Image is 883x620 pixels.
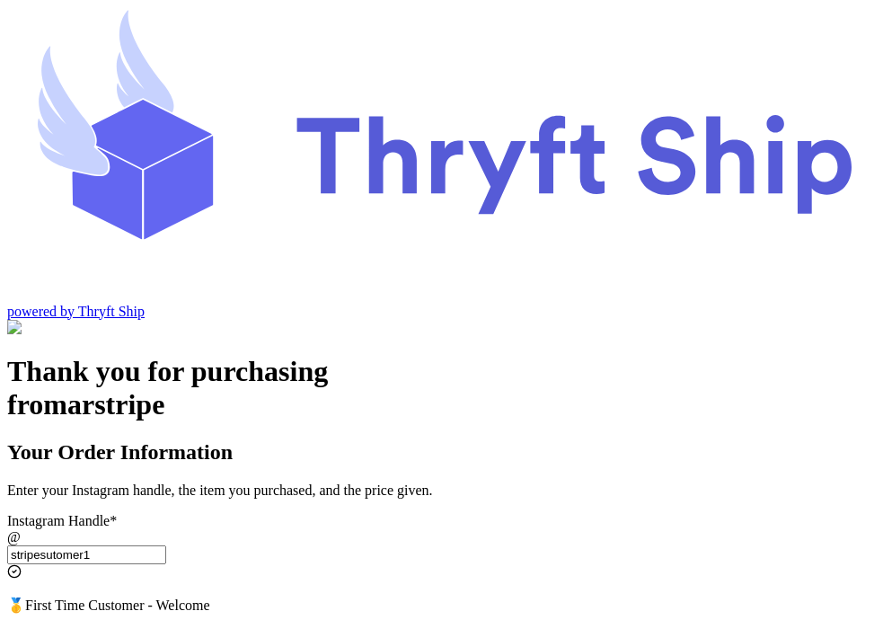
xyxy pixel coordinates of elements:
[67,388,164,421] span: arstripe
[7,355,876,421] h1: Thank you for purchasing from
[7,483,876,499] p: Enter your Instagram handle, the item you purchased, and the price given.
[7,320,186,336] img: Customer Form Background
[7,598,25,613] span: 🥇
[7,513,117,528] label: Instagram Handle
[7,440,876,465] h2: Your Order Information
[7,529,876,545] div: @
[7,304,145,319] a: powered by Thryft Ship
[25,598,210,613] span: First Time Customer - Welcome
